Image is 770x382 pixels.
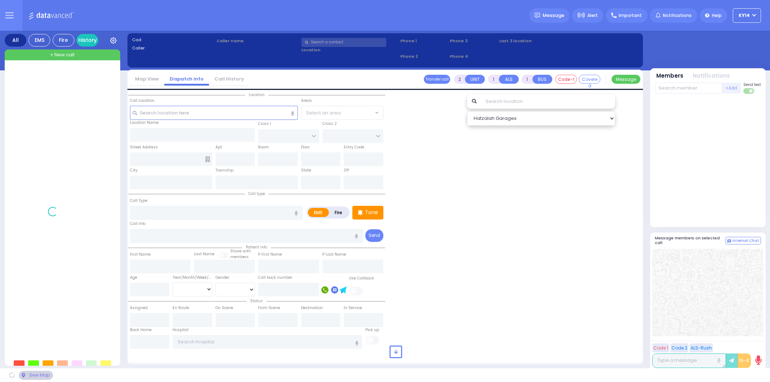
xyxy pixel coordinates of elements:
label: Age [130,275,137,281]
label: Location [301,47,398,53]
label: Use Callback [349,275,374,281]
button: Internal Chat [726,237,761,245]
label: In Service [344,305,362,311]
input: Search location [481,94,615,109]
span: Internal Chat [732,238,759,243]
span: Help [712,12,722,19]
button: Transfer call [424,75,450,84]
button: KY14 [733,8,761,23]
label: Floor [301,144,310,150]
span: Notifications [663,12,692,19]
span: Phone 3 [450,38,497,44]
span: Patient info [242,244,271,250]
input: Search location here [130,106,298,120]
button: Covered [579,75,600,84]
label: Turn off text [743,87,755,95]
button: ALS-Rush [689,343,713,352]
a: History [77,34,98,47]
label: City [130,168,138,173]
img: Logo [29,11,77,20]
label: Caller name [217,38,299,44]
img: comment-alt.png [727,239,731,243]
span: Phone 4 [450,53,497,60]
label: P Last Name [322,252,346,257]
input: Search a contact [301,38,386,47]
span: KY14 [739,12,750,19]
button: Code 2 [670,343,688,352]
label: Call Type [130,198,147,204]
button: BUS [532,75,552,84]
small: Share with [230,248,251,254]
label: Areas [301,98,312,104]
span: Call type [245,191,269,196]
label: Assigned [130,305,148,311]
a: Dispatch info [164,75,209,82]
label: Call back number [258,275,292,281]
label: Call Location [130,98,155,104]
label: Cad: [132,37,214,43]
label: Cross 2 [322,121,337,127]
label: Back Home [130,327,152,333]
div: See map [19,371,53,380]
label: State [301,168,311,173]
label: Pick up [365,327,379,333]
label: EMS [308,208,329,217]
label: Apt [216,144,222,150]
span: Status [247,298,266,304]
p: Tone [365,209,378,216]
label: Call Info [130,221,145,227]
button: Code-1 [555,75,577,84]
button: Send [365,229,383,242]
span: Phone 2 [400,53,447,60]
button: Code 1 [652,343,669,352]
img: message.svg [535,13,540,18]
label: Room [258,144,269,150]
a: Call History [209,75,249,82]
label: On Scene [216,305,233,311]
label: Hospital [173,327,188,333]
span: Location [245,92,268,97]
label: Location Name [130,120,158,126]
label: Township [216,168,234,173]
button: ALS [499,75,519,84]
label: En Route [173,305,189,311]
input: Search hospital [173,335,362,349]
label: Last Name [194,251,214,257]
button: Members [656,72,683,80]
label: Fire [329,208,349,217]
span: Alert [587,12,598,19]
button: Notifications [693,72,730,80]
label: Cross 1 [258,121,271,127]
div: All [5,34,26,47]
span: Important [619,12,642,19]
span: Phone 1 [400,38,447,44]
span: Select an area [306,109,341,117]
span: Message [543,12,564,19]
span: Other building occupants [205,156,210,162]
button: Message [612,75,640,84]
h5: Message members on selected call [655,236,726,245]
label: ZIP [344,168,349,173]
div: EMS [29,34,50,47]
div: Fire [53,34,74,47]
button: UNIT [465,75,485,84]
span: + New call [50,51,74,58]
label: Entry Code [344,144,364,150]
input: Search member [655,83,722,94]
label: Caller: [132,45,214,51]
span: members [230,254,249,260]
a: Map View [130,75,164,82]
label: Last 3 location [499,38,569,44]
label: From Scene [258,305,280,311]
label: First Name [130,252,151,257]
label: P First Name [258,252,282,257]
label: Gender [216,275,229,281]
span: Send text [743,82,761,87]
div: Year/Month/Week/Day [173,275,212,281]
label: Destination [301,305,323,311]
label: Street Address [130,144,158,150]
